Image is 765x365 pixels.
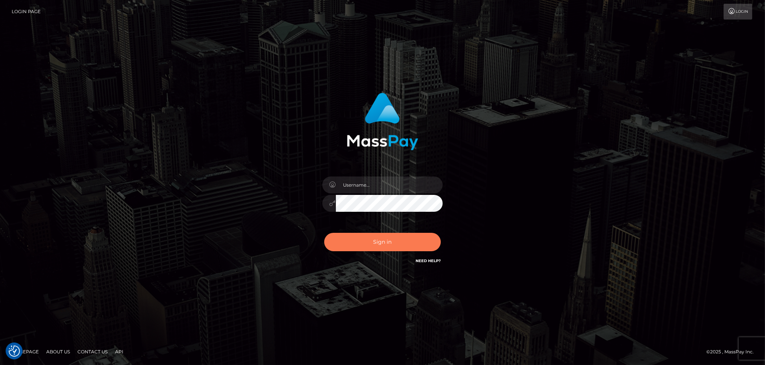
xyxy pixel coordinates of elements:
[12,4,41,20] a: Login Page
[74,346,111,357] a: Contact Us
[724,4,752,20] a: Login
[112,346,126,357] a: API
[9,345,20,357] img: Revisit consent button
[324,233,441,251] button: Sign in
[43,346,73,357] a: About Us
[347,93,418,150] img: MassPay Login
[706,348,759,356] div: © 2025 , MassPay Inc.
[8,346,42,357] a: Homepage
[336,176,443,193] input: Username...
[9,345,20,357] button: Consent Preferences
[416,258,441,263] a: Need Help?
